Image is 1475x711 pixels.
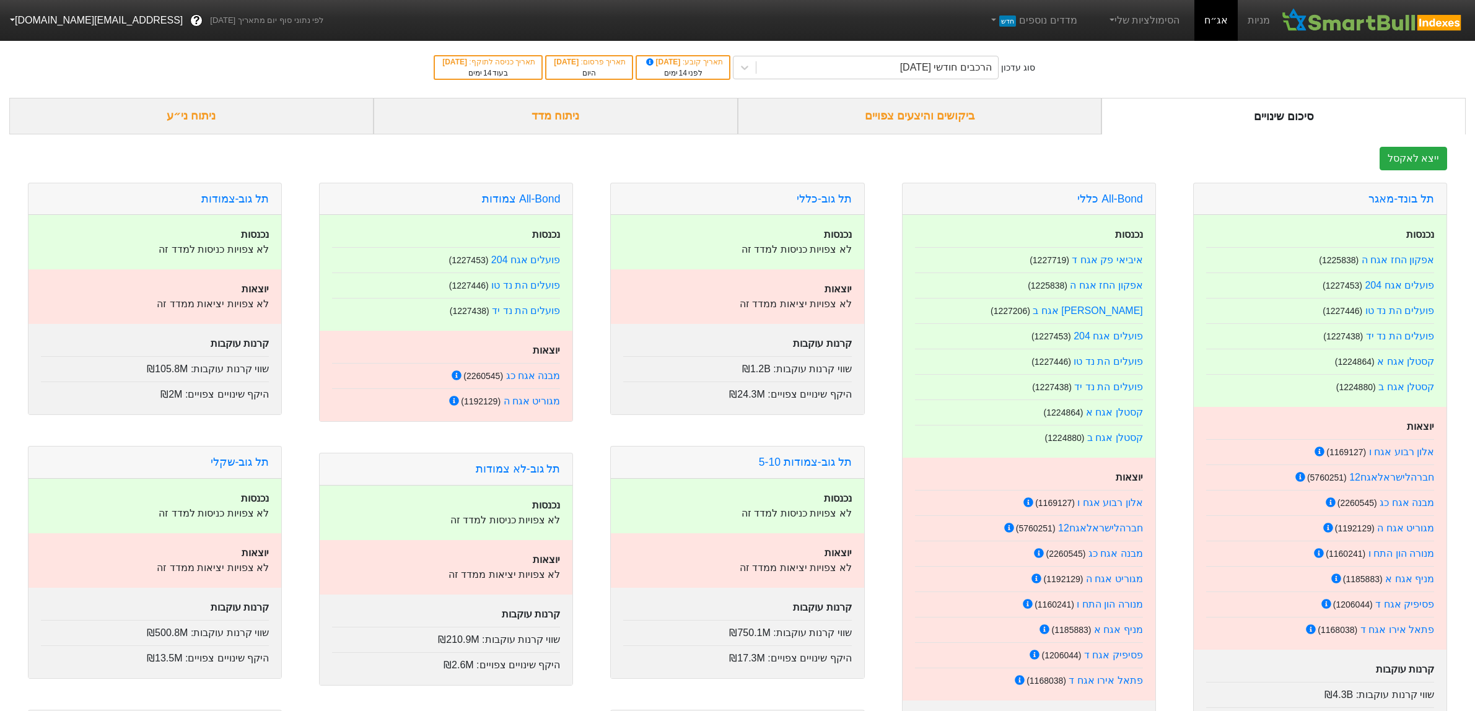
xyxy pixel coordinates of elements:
[1044,408,1083,417] small: ( 1224864 )
[1115,229,1143,240] strong: נכנסות
[41,382,269,402] div: היקף שינויים צפויים :
[1375,599,1434,609] a: פסיפיק אגח ד
[1028,281,1067,290] small: ( 1225838 )
[1380,147,1447,170] button: ייצא לאקסל
[623,620,851,640] div: שווי קרנות עוקבות :
[1206,682,1434,702] div: שווי קרנות עוקבות :
[1323,281,1362,290] small: ( 1227453 )
[1088,548,1143,559] a: מבנה אגח כג
[1094,624,1143,635] a: מניף אגח א
[623,242,851,257] p: לא צפויות כניסות למדד זה
[679,69,687,77] span: 14
[643,68,723,79] div: לפני ימים
[1377,356,1434,367] a: קסטלן אגח א
[1406,229,1434,240] strong: נכנסות
[9,98,374,134] div: ניתוח ני״ע
[793,602,851,613] strong: קרנות עוקבות
[1377,523,1434,533] a: מגוריט אגח ה
[824,229,852,240] strong: נכנסות
[553,56,626,68] div: תאריך פרסום :
[463,371,503,381] small: ( 2260545 )
[1074,356,1142,367] a: פועלים הת נד טו
[1319,255,1359,265] small: ( 1225838 )
[1407,421,1434,432] strong: יוצאות
[554,58,580,66] span: [DATE]
[1074,331,1143,341] a: פועלים אגח 204
[41,645,269,666] div: היקף שינויים צפויים :
[461,396,501,406] small: ( 1192129 )
[1318,625,1357,635] small: ( 1168038 )
[984,8,1082,33] a: מדדים נוספיםחדש
[332,513,560,528] p: לא צפויות כניסות למדד זה
[441,68,535,79] div: בעוד ימים
[504,396,561,406] a: מגוריט אגח ה
[41,620,269,640] div: שווי קרנות עוקבות :
[41,242,269,257] p: לא צפויות כניסות למדד זה
[623,561,851,575] p: לא צפויות יציאות ממדד זה
[1042,650,1082,660] small: ( 1206044 )
[1077,193,1142,205] a: All-Bond כללי
[1323,331,1363,341] small: ( 1227438 )
[1070,280,1142,290] a: אפקון החז אגח ה
[991,306,1030,316] small: ( 1227206 )
[444,660,474,670] span: ₪2.6M
[793,338,851,349] strong: קרנות עוקבות
[211,338,269,349] strong: קרנות עוקבות
[41,506,269,521] p: לא צפויות כניסות למדד זה
[1362,255,1434,265] a: אפקון החז אגח ה
[332,567,560,582] p: לא צפויות יציאות ממדד זה
[1072,255,1142,265] a: איביאי פק אגח ד
[582,69,596,77] span: היום
[1045,433,1085,443] small: ( 1224880 )
[1033,305,1143,316] a: [PERSON_NAME] אגח ב
[1086,574,1143,584] a: מגוריט אגח ה
[332,652,560,673] div: היקף שינויים צפויים :
[1376,664,1434,674] strong: קרנות עוקבות
[332,627,560,647] div: שווי קרנות עוקבות :
[1031,357,1071,367] small: ( 1227446 )
[623,356,851,377] div: שווי קרנות עוקבות :
[1360,624,1434,635] a: פתאל אירו אגח ד
[1349,472,1434,482] a: חברהלישראלאגח12
[1032,382,1072,392] small: ( 1227438 )
[900,60,992,75] div: הרכבים חודשי [DATE]
[1035,498,1075,508] small: ( 1169127 )
[374,98,738,134] div: ניתוח מדד
[1116,472,1143,482] strong: יוצאות
[1069,675,1142,686] a: פתאל אירו אגח ד
[532,229,560,240] strong: נכנסות
[1026,676,1066,686] small: ( 1168038 )
[41,297,269,312] p: לא צפויות יציאות ממדד זה
[449,255,489,265] small: ( 1227453 )
[482,193,560,205] a: All-Bond צמודות
[1087,432,1143,443] a: קסטלן אגח ב
[147,627,188,638] span: ₪500.8M
[441,56,535,68] div: תאריך כניסה לתוקף :
[492,305,560,316] a: פועלים הת נד יד
[1336,382,1376,392] small: ( 1224880 )
[742,364,771,374] span: ₪1.2B
[1077,497,1142,508] a: אלון רבוע אגח ו
[1077,599,1142,609] a: מנורה הון התח ו
[1044,574,1083,584] small: ( 1192129 )
[1016,523,1056,533] small: ( 5760251 )
[193,12,200,29] span: ?
[201,193,269,205] a: תל גוב-צמודות
[450,306,489,316] small: ( 1227438 )
[729,389,764,399] span: ₪24.3M
[147,364,188,374] span: ₪105.8M
[1378,382,1434,392] a: קסטלן אגח ב
[241,229,269,240] strong: נכנסות
[623,506,851,521] p: לא צפויות כניסות למדד זה
[824,493,852,504] strong: נכנסות
[533,554,560,565] strong: יוצאות
[210,14,323,27] span: לפי נתוני סוף יום מתאריך [DATE]
[160,389,182,399] span: ₪2M
[449,281,489,290] small: ( 1227446 )
[1307,473,1347,482] small: ( 5760251 )
[1101,98,1466,134] div: סיכום שינויים
[643,56,723,68] div: תאריך קובע :
[41,561,269,575] p: לא צפויות יציאות ממדד זה
[533,345,560,355] strong: יוצאות
[644,58,683,66] span: [DATE]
